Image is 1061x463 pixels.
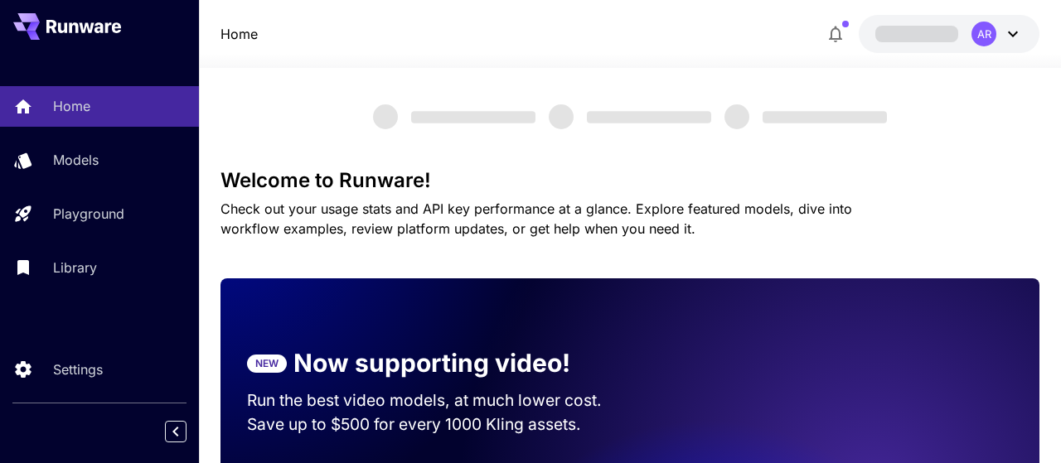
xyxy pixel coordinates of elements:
p: Playground [53,204,124,224]
p: Run the best video models, at much lower cost. [247,388,603,412]
p: NEW [255,356,279,371]
a: Home [220,24,258,44]
p: Models [53,150,99,170]
p: Home [53,96,90,116]
span: Check out your usage stats and API key performance at a glance. Explore featured models, dive int... [220,200,852,237]
div: Collapse sidebar [177,417,199,446]
button: Collapse sidebar [165,421,187,442]
p: Save up to $500 for every 1000 Kling assets. [247,412,603,436]
p: Now supporting video! [293,345,570,382]
p: Settings [53,359,103,379]
div: AR [971,22,996,46]
nav: breadcrumb [220,24,258,44]
button: AR [859,15,1039,53]
p: Library [53,258,97,277]
h3: Welcome to Runware! [220,169,1039,192]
